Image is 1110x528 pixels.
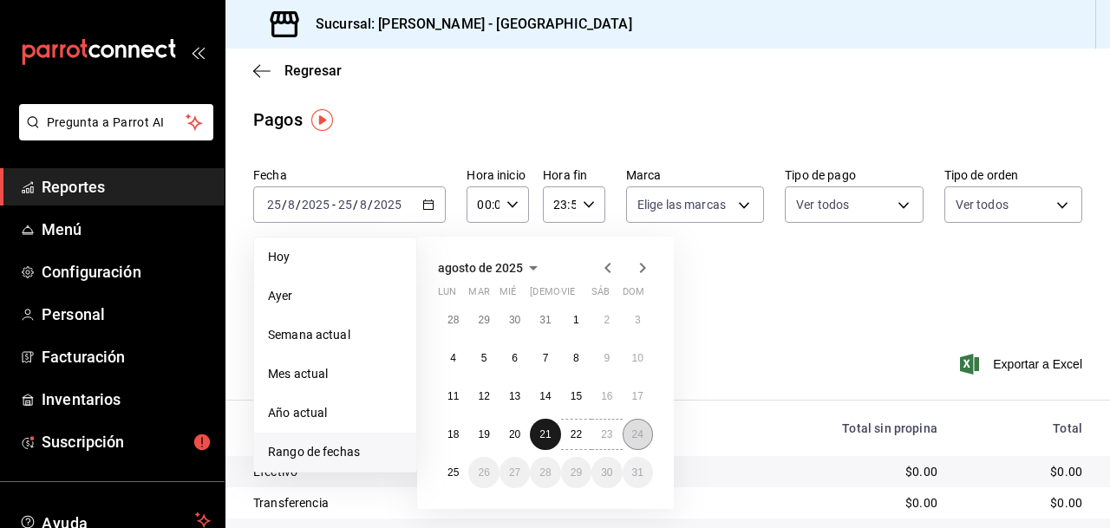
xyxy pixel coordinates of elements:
[438,419,468,450] button: 18 de agosto de 2025
[601,390,612,402] abbr: 16 de agosto de 2025
[191,45,205,59] button: open_drawer_menu
[509,390,520,402] abbr: 13 de agosto de 2025
[623,381,653,412] button: 17 de agosto de 2025
[573,314,579,326] abbr: 1 de agosto de 2025
[42,260,211,284] span: Configuración
[591,457,622,488] button: 30 de agosto de 2025
[42,303,211,326] span: Personal
[571,428,582,440] abbr: 22 de agosto de 2025
[42,430,211,453] span: Suscripción
[965,494,1082,512] div: $0.00
[543,169,605,181] label: Hora fin
[561,381,591,412] button: 15 de agosto de 2025
[499,457,530,488] button: 27 de agosto de 2025
[481,352,487,364] abbr: 5 de agosto de 2025
[561,457,591,488] button: 29 de agosto de 2025
[539,390,551,402] abbr: 14 de agosto de 2025
[965,463,1082,480] div: $0.00
[438,381,468,412] button: 11 de agosto de 2025
[965,421,1082,435] div: Total
[468,381,499,412] button: 12 de agosto de 2025
[311,109,333,131] img: Tooltip marker
[447,314,459,326] abbr: 28 de julio de 2025
[478,390,489,402] abbr: 12 de agosto de 2025
[478,428,489,440] abbr: 19 de agosto de 2025
[963,354,1082,375] button: Exportar a Excel
[632,428,643,440] abbr: 24 de agosto de 2025
[530,419,560,450] button: 21 de agosto de 2025
[450,352,456,364] abbr: 4 de agosto de 2025
[337,198,353,212] input: --
[42,218,211,241] span: Menú
[561,304,591,336] button: 1 de agosto de 2025
[499,381,530,412] button: 13 de agosto de 2025
[530,304,560,336] button: 31 de julio de 2025
[561,419,591,450] button: 22 de agosto de 2025
[478,466,489,479] abbr: 26 de agosto de 2025
[796,196,849,213] span: Ver todos
[591,381,622,412] button: 16 de agosto de 2025
[509,466,520,479] abbr: 27 de agosto de 2025
[296,198,301,212] span: /
[571,390,582,402] abbr: 15 de agosto de 2025
[438,261,523,275] span: agosto de 2025
[785,169,923,181] label: Tipo de pago
[478,314,489,326] abbr: 29 de julio de 2025
[468,304,499,336] button: 29 de julio de 2025
[438,304,468,336] button: 28 de julio de 2025
[591,419,622,450] button: 23 de agosto de 2025
[509,314,520,326] abbr: 30 de julio de 2025
[468,342,499,374] button: 5 de agosto de 2025
[623,286,644,304] abbr: domingo
[42,388,211,411] span: Inventarios
[268,248,402,266] span: Hoy
[42,345,211,368] span: Facturación
[530,381,560,412] button: 14 de agosto de 2025
[632,466,643,479] abbr: 31 de agosto de 2025
[512,352,518,364] abbr: 6 de agosto de 2025
[287,198,296,212] input: --
[637,196,726,213] span: Elige las marcas
[284,62,342,79] span: Regresar
[468,286,489,304] abbr: martes
[623,342,653,374] button: 10 de agosto de 2025
[530,286,632,304] abbr: jueves
[604,314,610,326] abbr: 2 de agosto de 2025
[301,198,330,212] input: ----
[573,352,579,364] abbr: 8 de agosto de 2025
[467,169,529,181] label: Hora inicio
[700,494,937,512] div: $0.00
[499,419,530,450] button: 20 de agosto de 2025
[268,326,402,344] span: Semana actual
[353,198,358,212] span: /
[944,169,1082,181] label: Tipo de orden
[266,198,282,212] input: --
[42,175,211,199] span: Reportes
[635,314,641,326] abbr: 3 de agosto de 2025
[604,352,610,364] abbr: 9 de agosto de 2025
[282,198,287,212] span: /
[438,457,468,488] button: 25 de agosto de 2025
[12,126,213,144] a: Pregunta a Parrot AI
[700,463,937,480] div: $0.00
[438,342,468,374] button: 4 de agosto de 2025
[19,104,213,140] button: Pregunta a Parrot AI
[499,286,516,304] abbr: miércoles
[438,257,544,278] button: agosto de 2025
[332,198,336,212] span: -
[956,196,1009,213] span: Ver todos
[253,107,303,133] div: Pagos
[447,466,459,479] abbr: 25 de agosto de 2025
[499,304,530,336] button: 30 de julio de 2025
[539,428,551,440] abbr: 21 de agosto de 2025
[47,114,186,132] span: Pregunta a Parrot AI
[623,304,653,336] button: 3 de agosto de 2025
[438,286,456,304] abbr: lunes
[268,443,402,461] span: Rango de fechas
[623,419,653,450] button: 24 de agosto de 2025
[373,198,402,212] input: ----
[268,404,402,422] span: Año actual
[253,62,342,79] button: Regresar
[253,494,517,512] div: Transferencia
[530,457,560,488] button: 28 de agosto de 2025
